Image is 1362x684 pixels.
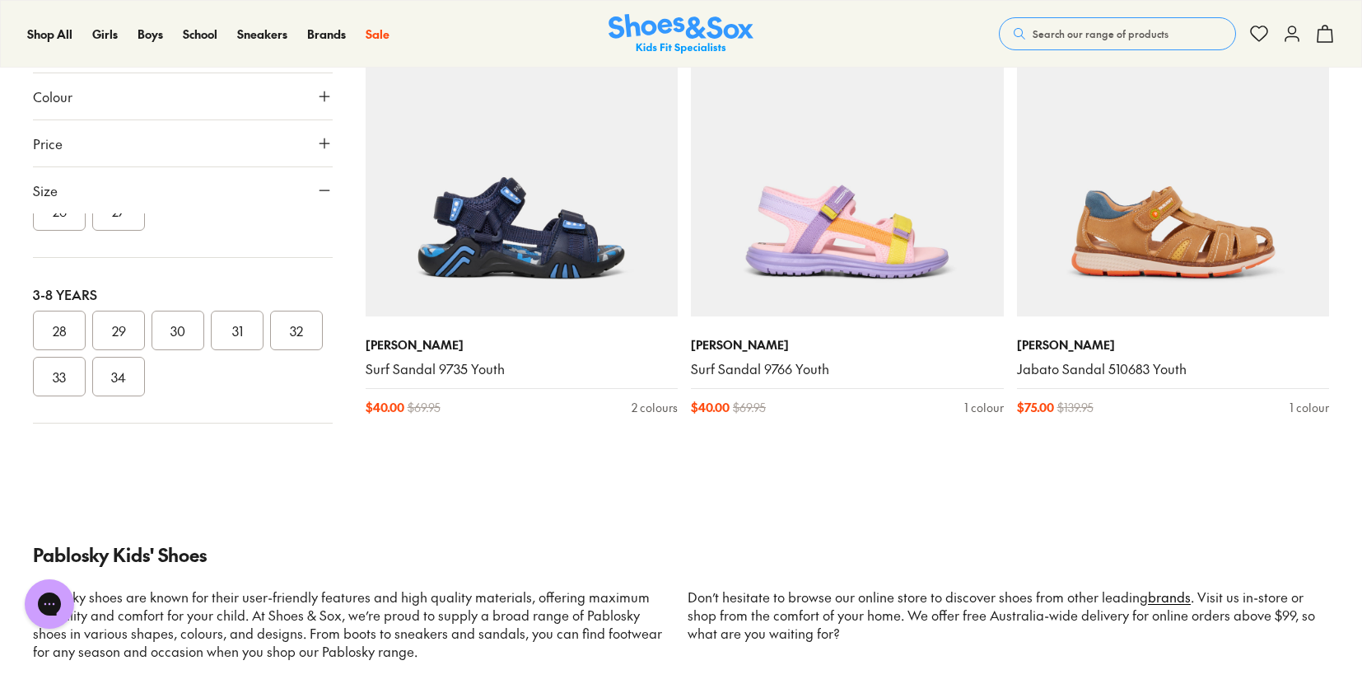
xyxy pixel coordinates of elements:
span: $ 40.00 [366,399,404,416]
button: 31 [211,311,264,350]
span: $ 69.95 [408,399,441,416]
span: Search our range of products [1033,26,1168,41]
img: SNS_Logo_Responsive.svg [609,14,753,54]
span: Girls [92,26,118,42]
a: Sneakers [237,26,287,43]
button: 32 [270,311,323,350]
div: 1 colour [1290,399,1329,416]
button: Size [33,167,333,213]
span: $ 40.00 [691,399,730,416]
a: Surf Sandal 9766 Youth [691,360,1004,378]
span: School [183,26,217,42]
span: Price [33,134,63,153]
button: 29 [92,311,145,350]
div: 2 colours [632,399,678,416]
a: Sale [1017,4,1330,317]
a: School [183,26,217,43]
p: [PERSON_NAME] [1017,336,1330,354]
a: Sale [691,4,1004,317]
span: $ 139.95 [1057,399,1094,416]
span: Brands [307,26,346,42]
span: $ 69.95 [733,399,766,416]
a: Shoes & Sox [609,14,753,54]
iframe: Gorgias live chat messenger [16,574,82,635]
p: Don’t hesitate to browse our online store to discover shoes from other leading . Visit us in-stor... [688,588,1329,643]
a: Girls [92,26,118,43]
a: Sale [366,4,679,317]
div: 1 colour [964,399,1004,416]
button: 28 [33,311,86,350]
p: [PERSON_NAME] [366,336,679,354]
span: Shop All [27,26,72,42]
span: Sneakers [237,26,287,42]
button: Colour [33,73,333,119]
button: 34 [92,357,145,396]
p: Pablosky Kids' Shoes [33,541,1329,569]
p: [PERSON_NAME] [691,336,1004,354]
a: brands [1148,588,1191,606]
span: Colour [33,87,72,106]
a: Sale [366,26,389,43]
span: $ 75.00 [1017,399,1054,416]
a: Boys [138,26,163,43]
a: Jabato Sandal 510683 Youth [1017,360,1330,378]
button: 30 [152,311,204,350]
div: 3-8 Years [33,284,333,304]
span: Size [33,180,58,200]
a: Surf Sandal 9735 Youth [366,360,679,378]
a: Shop All [27,26,72,43]
button: Search our range of products [999,17,1236,50]
button: 33 [33,357,86,396]
a: Brands [307,26,346,43]
span: Sale [366,26,389,42]
span: Boys [138,26,163,42]
p: Pablosky shoes are known for their user-friendly features and high quality materials, offering ma... [33,588,674,661]
button: Price [33,120,333,166]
